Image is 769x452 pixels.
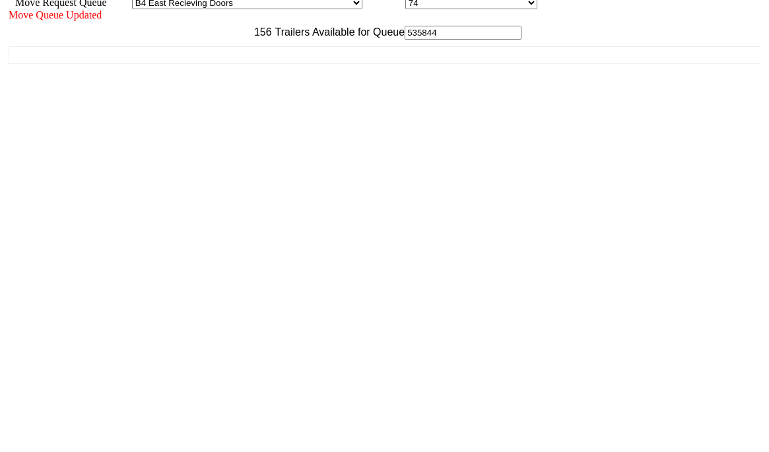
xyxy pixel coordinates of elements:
input: Filter Available Trailers [405,26,521,40]
span: 156 [248,26,272,38]
span: Trailers Available for Queue [272,26,405,38]
span: Move Queue Updated [9,9,102,20]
